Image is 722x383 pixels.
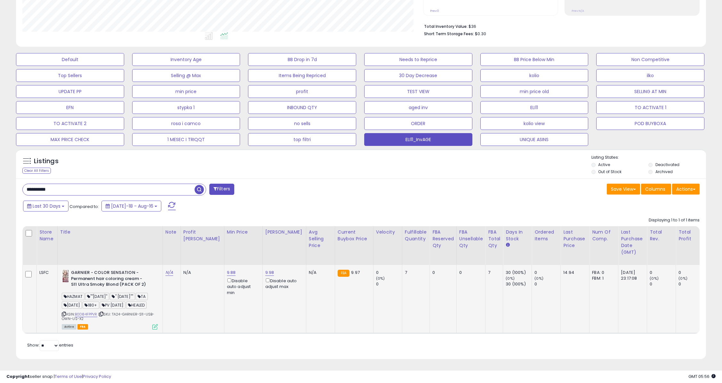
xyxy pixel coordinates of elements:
[678,270,704,275] div: 0
[39,270,52,275] div: LSFC
[309,270,330,275] div: N/A
[405,229,427,242] div: Fulfillable Quantity
[572,9,584,13] small: Prev: N/A
[364,85,472,98] button: TEST VIEW
[480,69,589,82] button: kolio
[75,312,97,317] a: B0D84FPPVR
[598,162,610,167] label: Active
[265,277,301,290] div: Disable auto adjust max
[430,9,439,13] small: Prev: 0
[71,270,149,289] b: GARNIER - COLOR SENSATION - Permanent hair coloring cream - S11 Ultra Smoky Blond (PACK OF 2)
[591,155,706,161] p: Listing States:
[480,101,589,114] button: ELI11
[650,276,659,281] small: (0%)
[376,281,402,287] div: 0
[506,270,532,275] div: 30 (100%)
[424,24,468,29] b: Total Inventory Value:
[432,229,454,249] div: FBA Reserved Qty
[227,229,260,235] div: Min Price
[376,229,399,235] div: Velocity
[165,269,173,276] a: N/A
[136,293,148,300] span: TA
[488,229,500,249] div: FBA Total Qty
[39,229,55,242] div: Store Name
[62,301,82,309] span: [DATE]
[506,242,509,248] small: Days In Stock.
[488,270,498,275] div: 7
[376,276,385,281] small: (0%)
[55,373,82,379] a: Terms of Use
[85,293,109,300] span: ""[DATE]"
[227,277,258,296] div: Disable auto adjust min
[364,117,472,130] button: ORDER
[678,229,702,242] div: Total Profit
[183,229,221,242] div: Profit [PERSON_NAME]
[248,85,356,98] button: profit
[364,133,472,146] button: ELI11_InvAGE
[34,157,59,166] h5: Listings
[132,85,240,98] button: min price
[126,301,147,309] span: HEALED
[209,184,234,195] button: Filters
[132,117,240,130] button: rosa i camco
[607,184,640,195] button: Save View
[480,85,589,98] button: min price old
[506,276,515,281] small: (0%)
[16,117,124,130] button: TO ACTIVATE 2
[69,203,99,210] span: Compared to:
[405,270,425,275] div: 7
[16,69,124,82] button: Top Sellers
[77,324,88,330] span: FBA
[459,270,481,275] div: 0
[598,169,622,174] label: Out of Stock
[645,186,665,192] span: Columns
[62,270,158,329] div: ASIN:
[364,101,472,114] button: aged inv
[351,269,360,275] span: 9.97
[364,53,472,66] button: Needs to Reprice
[650,229,673,242] div: Total Rev.
[27,342,73,348] span: Show: entries
[688,373,716,379] span: 2025-09-16 05:56 GMT
[265,229,303,235] div: [PERSON_NAME]
[23,201,68,211] button: Last 30 Days
[248,133,356,146] button: top filtri
[248,53,356,66] button: BB Drop in 7d
[16,85,124,98] button: UPDATE PP
[678,281,704,287] div: 0
[678,276,687,281] small: (0%)
[650,270,676,275] div: 0
[265,269,274,276] a: 9.98
[480,133,589,146] button: UNIQUE ASINS
[248,101,356,114] button: INBOUND QTY
[655,162,679,167] label: Deactivated
[16,133,124,146] button: MAX PRICE CHECK
[100,301,126,309] span: PV [DATE]
[596,53,704,66] button: Non Competitive
[132,133,240,146] button: 1 MESEC I TRIQQT
[110,293,135,300] span: " [DATE]""
[338,229,371,242] div: Current Buybox Price
[6,374,111,380] div: seller snap | |
[596,101,704,114] button: TO ACTIVATE 1
[534,276,543,281] small: (0%)
[62,312,155,321] span: | SKU: TA24-GARNIER-S11-USB-OWN-US-X2
[62,293,84,300] span: HAZMAT
[650,281,676,287] div: 0
[596,85,704,98] button: SELLING AT MIN
[424,22,695,30] li: $36
[432,270,452,275] div: 0
[506,281,532,287] div: 30 (100%)
[22,168,51,174] div: Clear All Filters
[480,53,589,66] button: BB Price Below Min
[111,203,153,209] span: [DATE]-18 - Aug-16
[649,217,700,223] div: Displaying 1 to 1 of 1 items
[534,281,560,287] div: 0
[364,69,472,82] button: 30 Day Decrease
[459,229,483,249] div: FBA Unsellable Qty
[309,229,332,249] div: Avg Selling Price
[83,301,99,309] span: 180+
[376,270,402,275] div: 0
[534,270,560,275] div: 0
[592,270,613,275] div: FBA: 0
